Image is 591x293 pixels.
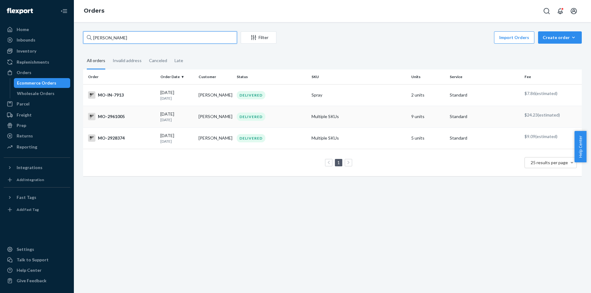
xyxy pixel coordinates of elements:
[535,134,557,139] span: (estimated)
[17,59,49,65] div: Replenishments
[4,68,70,77] a: Orders
[237,91,265,99] div: DELIVERED
[525,112,577,118] p: $24.23
[4,121,70,130] a: Prep
[17,133,33,139] div: Returns
[17,90,54,97] div: Wholesale Orders
[158,69,196,84] th: Order Date
[574,131,586,162] button: Help Center
[494,31,534,44] button: Import Orders
[196,84,234,106] td: [PERSON_NAME]
[241,31,276,44] button: Filter
[541,5,553,17] button: Open Search Box
[309,69,409,84] th: SKU
[17,177,44,182] div: Add Integration
[409,69,447,84] th: Units
[336,160,341,165] a: Page 1 is your current page
[88,113,155,120] div: MO-2961005
[4,192,70,202] button: Fast Tags
[17,267,42,273] div: Help Center
[409,106,447,127] td: 9 units
[4,244,70,254] a: Settings
[525,90,577,97] p: $7.86
[17,194,36,200] div: Fast Tags
[17,164,42,171] div: Integrations
[17,80,56,86] div: Ecommerce Orders
[531,160,568,165] span: 25 results per page
[4,255,70,265] a: Talk to Support
[83,69,158,84] th: Order
[17,37,35,43] div: Inbounds
[522,69,582,84] th: Fee
[4,175,70,185] a: Add Integration
[17,48,36,54] div: Inventory
[83,31,237,44] input: Search orders
[4,265,70,275] a: Help Center
[196,127,234,149] td: [PERSON_NAME]
[160,96,194,101] p: [DATE]
[309,106,409,127] td: Multiple SKUs
[312,92,406,98] div: Spray
[241,34,276,41] div: Filter
[160,117,194,122] p: [DATE]
[409,84,447,106] td: 2 units
[113,53,142,69] div: Invalid address
[237,134,265,142] div: DELIVERED
[175,53,183,69] div: Late
[450,113,520,120] p: Standard
[160,133,194,144] div: [DATE]
[14,89,70,98] a: Wholesale Orders
[237,113,265,121] div: DELIVERED
[4,110,70,120] a: Freight
[160,139,194,144] p: [DATE]
[554,5,566,17] button: Open notifications
[149,53,167,69] div: Canceled
[309,127,409,149] td: Multiple SKUs
[58,5,70,17] button: Close Navigation
[196,106,234,127] td: [PERSON_NAME]
[87,53,105,69] div: All orders
[450,135,520,141] p: Standard
[160,111,194,122] div: [DATE]
[525,133,577,140] p: $9.09
[17,257,49,263] div: Talk to Support
[4,142,70,152] a: Reporting
[199,74,232,79] div: Customer
[568,5,580,17] button: Open account menu
[4,205,70,215] a: Add Fast Tag
[538,112,560,117] span: (estimated)
[17,101,30,107] div: Parcel
[17,278,46,284] div: Give Feedback
[535,91,557,96] span: (estimated)
[14,78,70,88] a: Ecommerce Orders
[4,25,70,34] a: Home
[4,276,70,286] button: Give Feedback
[17,144,37,150] div: Reporting
[17,207,39,212] div: Add Fast Tag
[7,8,33,14] img: Flexport logo
[84,7,104,14] a: Orders
[17,112,32,118] div: Freight
[409,127,447,149] td: 5 units
[17,69,31,76] div: Orders
[4,35,70,45] a: Inbounds
[234,69,309,84] th: Status
[17,26,29,33] div: Home
[17,122,26,129] div: Prep
[4,99,70,109] a: Parcel
[538,31,582,44] button: Create order
[447,69,522,84] th: Service
[4,131,70,141] a: Returns
[79,2,109,20] ol: breadcrumbs
[88,134,155,142] div: MO-2928374
[160,89,194,101] div: [DATE]
[88,91,155,99] div: MO-IN-7913
[4,46,70,56] a: Inventory
[4,57,70,67] a: Replenishments
[450,92,520,98] p: Standard
[17,246,34,252] div: Settings
[4,163,70,172] button: Integrations
[543,34,577,41] div: Create order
